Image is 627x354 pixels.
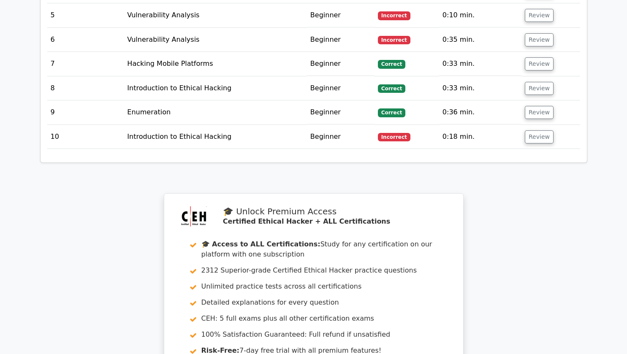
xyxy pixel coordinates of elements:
td: Beginner [307,3,375,27]
td: 0:33 min. [439,52,521,76]
span: Incorrect [378,133,410,141]
td: Hacking Mobile Platforms [124,52,307,76]
button: Review [525,9,554,22]
span: Correct [378,60,405,68]
td: 7 [47,52,124,76]
span: Incorrect [378,36,410,44]
td: Vulnerability Analysis [124,28,307,52]
td: 9 [47,100,124,124]
button: Review [525,106,554,119]
span: Correct [378,108,405,117]
td: 10 [47,125,124,149]
td: 0:18 min. [439,125,521,149]
td: Beginner [307,76,375,100]
td: Beginner [307,28,375,52]
button: Review [525,33,554,46]
td: Beginner [307,52,375,76]
td: 5 [47,3,124,27]
button: Review [525,57,554,70]
td: 0:35 min. [439,28,521,52]
td: Introduction to Ethical Hacking [124,125,307,149]
td: Enumeration [124,100,307,124]
button: Review [525,130,554,143]
button: Review [525,82,554,95]
td: 6 [47,28,124,52]
span: Correct [378,84,405,93]
td: 0:10 min. [439,3,521,27]
td: Beginner [307,125,375,149]
span: Incorrect [378,11,410,20]
td: 8 [47,76,124,100]
td: 0:33 min. [439,76,521,100]
td: 0:36 min. [439,100,521,124]
td: Vulnerability Analysis [124,3,307,27]
td: Introduction to Ethical Hacking [124,76,307,100]
td: Beginner [307,100,375,124]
